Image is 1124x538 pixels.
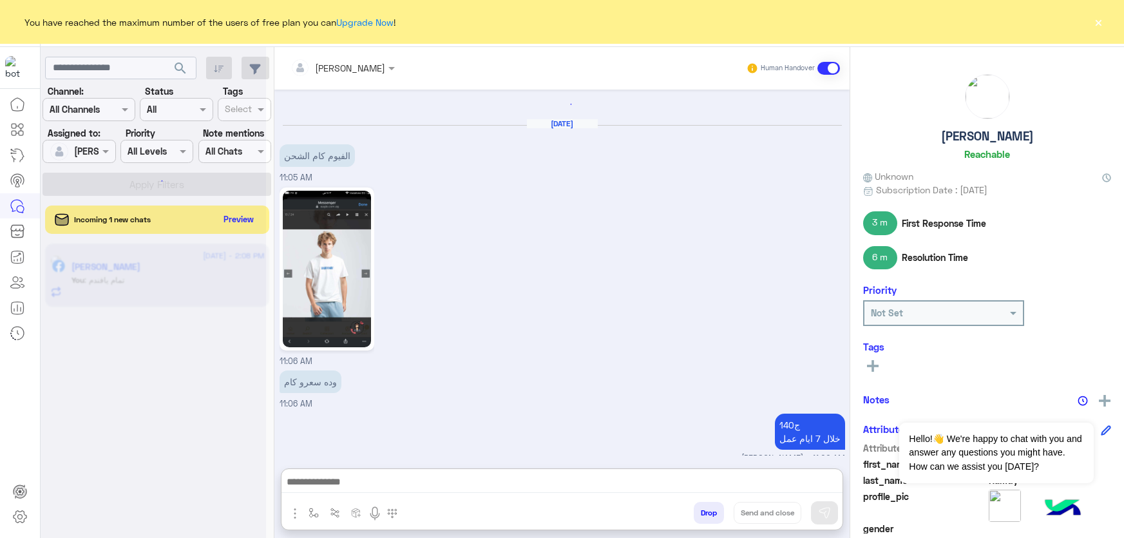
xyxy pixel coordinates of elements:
h6: Attributes [863,423,909,435]
img: add [1099,395,1110,407]
p: 14/8/2025, 11:06 AM [775,414,845,450]
img: picture [989,490,1021,522]
img: send voice note [367,506,383,521]
img: 713415422032625 [5,56,28,79]
img: send attachment [287,506,303,521]
img: picture [966,75,1009,119]
h6: Tags [863,341,1111,352]
span: 6 m [863,246,897,269]
h6: Priority [863,284,897,296]
span: 11:06 AM [280,399,312,408]
button: Trigger scenario [325,502,346,523]
div: loading... [283,93,842,115]
span: [PERSON_NAME] - 11:06 AM [741,453,845,465]
h6: [DATE] [527,119,598,128]
span: Resolution Time [902,251,968,264]
span: null [989,522,1112,535]
span: profile_pic [863,490,986,519]
h6: Notes [863,394,890,405]
p: 14/8/2025, 11:06 AM [280,370,341,393]
button: Send and close [734,502,801,524]
a: Upgrade Now [336,17,394,28]
img: hulul-logo.png [1040,486,1085,532]
img: create order [351,508,361,518]
button: × [1092,15,1105,28]
div: Select [223,102,252,119]
p: 14/8/2025, 11:05 AM [280,144,355,167]
span: 11:05 AM [280,173,312,182]
span: Hello!👋 We're happy to chat with you and answer any questions you might have. How can we assist y... [899,423,1093,483]
span: Unknown [863,169,913,183]
span: first_name [863,457,986,471]
span: gender [863,522,986,535]
img: Trigger scenario [330,508,340,518]
span: Attribute Name [863,441,986,455]
button: create order [346,502,367,523]
h5: [PERSON_NAME] [941,129,1034,144]
span: Subscription Date : [DATE] [876,183,987,197]
img: select flow [309,508,319,518]
button: select flow [303,502,325,523]
span: You have reached the maximum number of the users of free plan you can ! [24,15,395,29]
span: last_name [863,474,986,487]
button: Drop [694,502,724,524]
img: send message [818,506,831,519]
img: make a call [387,508,397,519]
span: First Response Time [902,216,986,230]
div: loading... [142,169,164,192]
small: Human Handover [761,63,815,73]
img: 528999675_946910674275110_3712280283639331357_n.jpg [283,191,371,347]
span: 3 m [863,211,897,235]
span: 11:06 AM [280,356,312,366]
h6: Reachable [964,148,1010,160]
